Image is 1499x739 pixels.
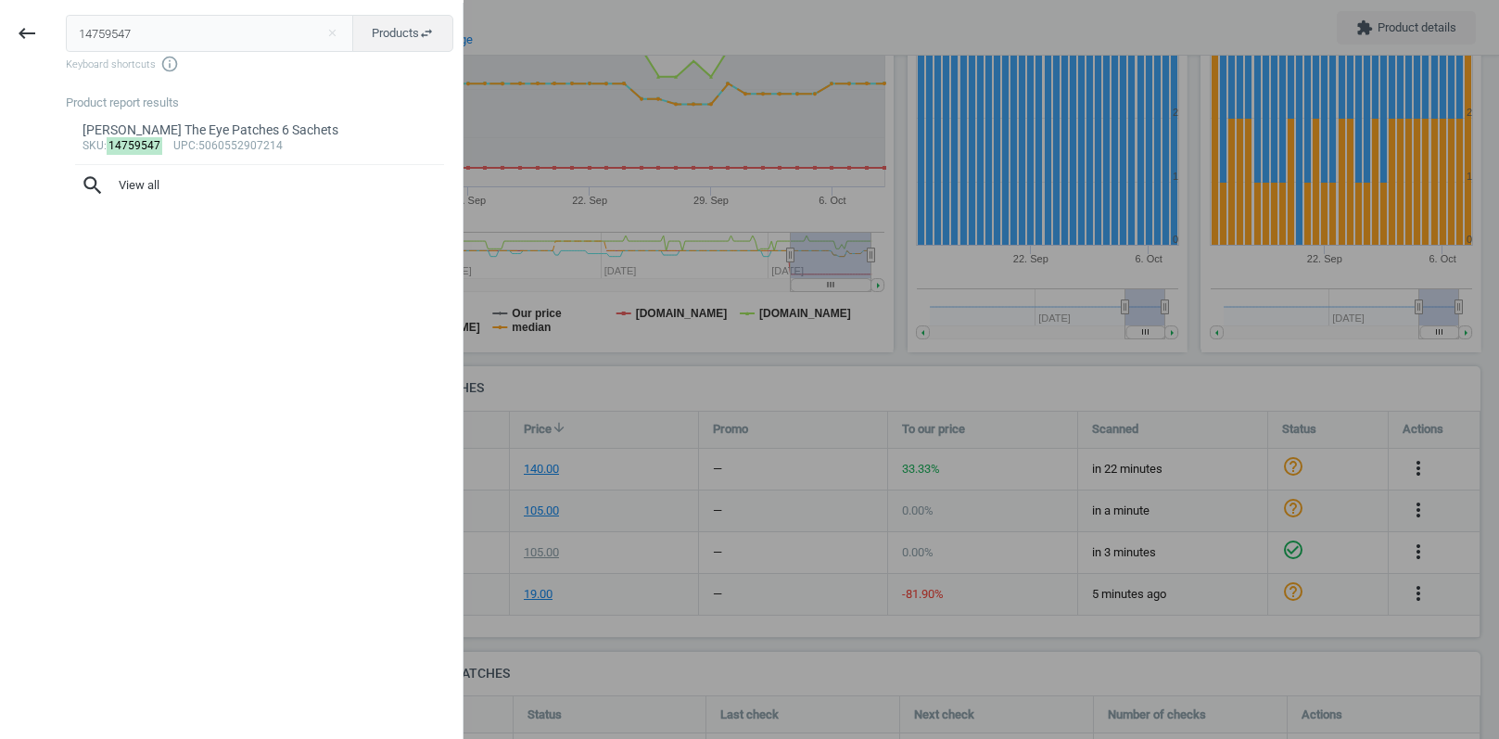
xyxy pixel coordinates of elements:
span: sku [83,139,104,152]
button: Close [318,25,346,42]
div: [PERSON_NAME] The Eye Patches 6 Sachets [83,121,438,139]
span: Products [372,25,434,42]
mark: 14759547 [107,137,163,155]
input: Enter the SKU or product name [66,15,354,52]
i: info_outline [160,55,179,73]
i: swap_horiz [419,26,434,41]
i: search [81,173,105,197]
button: searchView all [66,165,453,206]
button: keyboard_backspace [6,12,48,56]
button: Productsswap_horiz [352,15,453,52]
div: Product report results [66,95,463,111]
i: keyboard_backspace [16,22,38,45]
span: Keyboard shortcuts [66,55,453,73]
span: upc [173,139,196,152]
div: : :5060552907214 [83,139,438,154]
span: View all [81,173,438,197]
